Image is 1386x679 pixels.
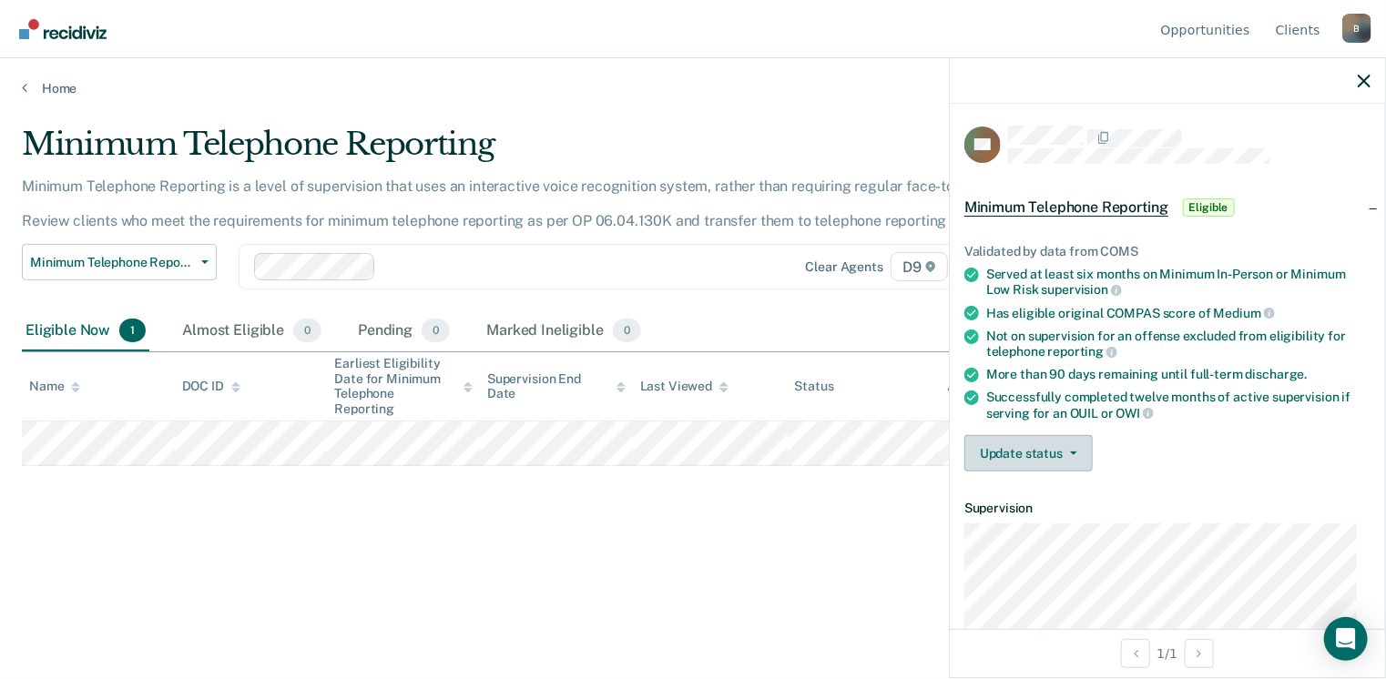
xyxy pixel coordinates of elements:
[1342,14,1371,43] div: B
[422,319,450,342] span: 0
[1121,639,1150,668] button: Previous Opportunity
[29,379,80,394] div: Name
[986,329,1371,360] div: Not on supervision for an offense excluded from eligibility for telephone
[22,80,1364,96] a: Home
[964,435,1093,471] button: Update status
[964,244,1371,259] div: Validated by data from COMS
[950,178,1385,237] div: Minimum Telephone ReportingEligible
[964,198,1168,217] span: Minimum Telephone Reporting
[334,356,473,417] div: Earliest Eligibility Date for Minimum Telephone Reporting
[986,305,1371,321] div: Has eligible original COMPAS score of
[795,379,834,394] div: Status
[178,311,325,351] div: Almost Eligible
[1048,344,1118,359] span: reporting
[22,311,149,351] div: Eligible Now
[1246,367,1308,381] span: discharge.
[986,367,1371,382] div: More than 90 days remaining until full-term
[1342,14,1371,43] button: Profile dropdown button
[947,379,1033,394] div: Assigned to
[483,311,645,351] div: Marked Ineligible
[613,319,641,342] span: 0
[1324,617,1368,661] div: Open Intercom Messenger
[986,267,1371,298] div: Served at least six months on Minimum In-Person or Minimum Low Risk
[964,501,1371,516] dt: Supervision
[891,252,948,281] span: D9
[1116,406,1154,421] span: OWI
[354,311,454,351] div: Pending
[640,379,729,394] div: Last Viewed
[1042,282,1122,297] span: supervision
[119,319,146,342] span: 1
[293,319,321,342] span: 0
[22,126,1062,177] div: Minimum Telephone Reporting
[1185,639,1214,668] button: Next Opportunity
[182,379,240,394] div: DOC ID
[487,371,626,402] div: Supervision End Date
[806,259,883,275] div: Clear agents
[19,19,107,39] img: Recidiviz
[1183,198,1235,217] span: Eligible
[30,255,194,270] span: Minimum Telephone Reporting
[986,390,1371,421] div: Successfully completed twelve months of active supervision if serving for an OUIL or
[950,629,1385,677] div: 1 / 1
[1214,306,1275,320] span: Medium
[22,177,1055,229] p: Minimum Telephone Reporting is a level of supervision that uses an interactive voice recognition ...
